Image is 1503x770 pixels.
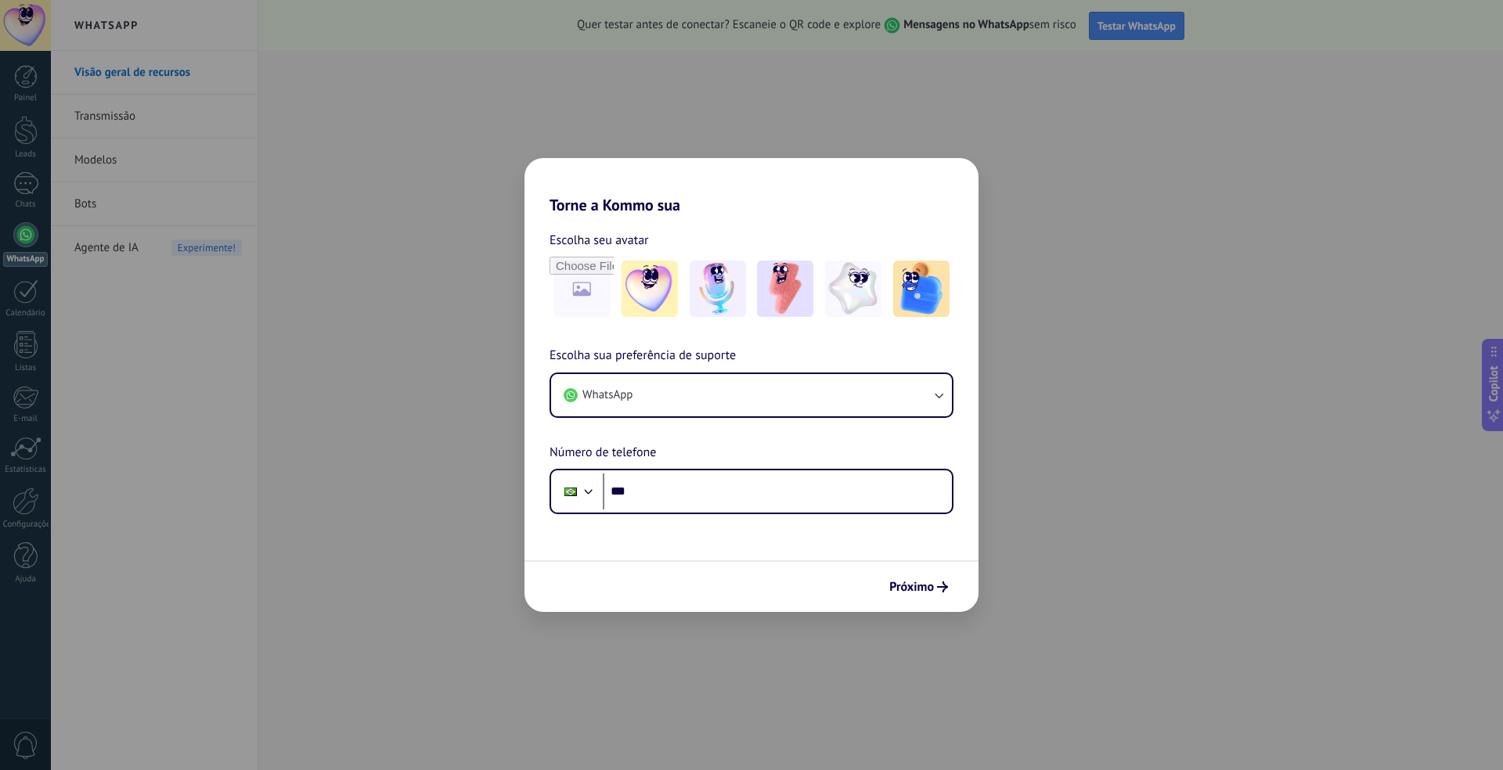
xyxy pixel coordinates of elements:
[524,158,979,214] h2: Torne a Kommo sua
[690,261,746,317] img: -2.jpeg
[882,574,955,600] button: Próximo
[889,581,934,592] span: Próximo
[550,443,656,463] span: Número de telefone
[757,261,813,317] img: -3.jpeg
[825,261,881,317] img: -4.jpeg
[622,261,678,317] img: -1.jpeg
[551,374,952,416] button: WhatsApp
[550,230,649,250] span: Escolha seu avatar
[893,261,950,317] img: -5.jpeg
[556,475,586,508] div: Brazil: + 55
[550,346,736,366] span: Escolha sua preferência de suporte
[582,387,633,403] span: WhatsApp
